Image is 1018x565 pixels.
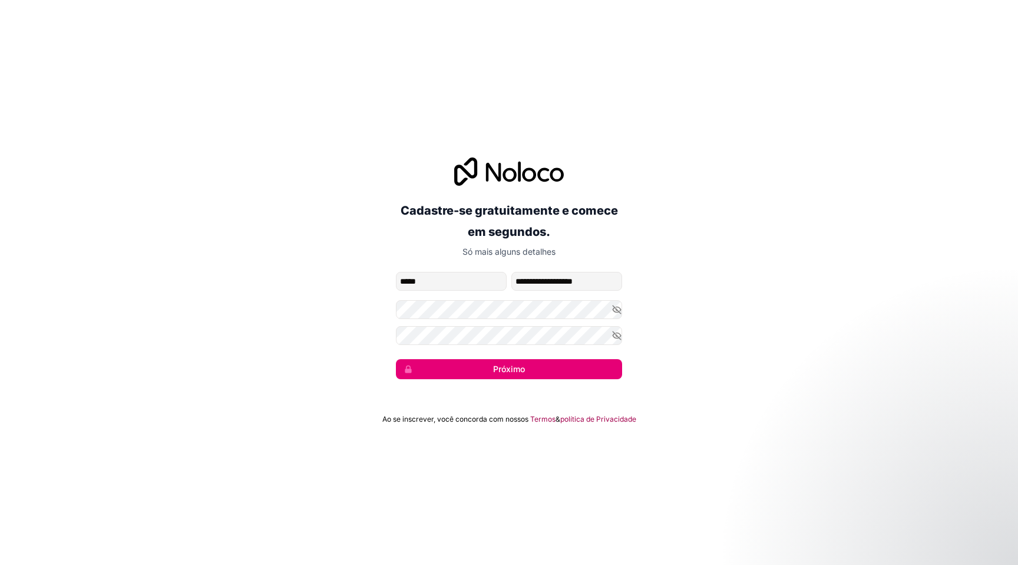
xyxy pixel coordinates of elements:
[493,364,525,374] font: Próximo
[560,415,636,424] a: política de Privacidade
[560,415,636,423] font: política de Privacidade
[396,326,622,345] input: Confirme sua senha
[396,272,507,291] input: nome dado
[401,203,618,239] font: Cadastre-se gratuitamente e comece em segundos.
[462,247,556,257] font: Só mais alguns detalhes
[530,415,556,424] a: Termos
[511,272,622,291] input: nome de família
[530,415,556,423] font: Termos
[396,359,622,379] button: Próximo
[382,415,528,423] font: Ao se inscrever, você concorda com nossos
[556,415,560,423] font: &
[782,477,1018,559] iframe: Mensagem de notificação do intercomunicador
[396,300,622,319] input: Senha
